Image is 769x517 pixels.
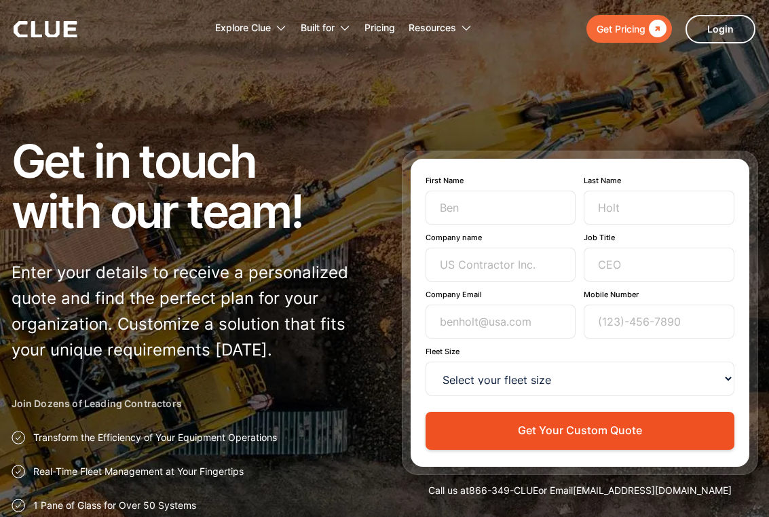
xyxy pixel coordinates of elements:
[426,176,576,185] label: First Name
[426,191,576,225] input: Ben
[33,431,277,444] p: Transform the Efficiency of Your Equipment Operations
[426,347,734,356] label: Fleet Size
[686,15,755,43] a: Login
[12,499,25,512] img: Approval checkmark icon
[584,305,734,339] input: (123)-456-7890
[584,233,734,242] label: Job Title
[586,15,672,43] a: Get Pricing
[215,7,271,50] div: Explore Clue
[584,191,734,225] input: Holt
[426,233,576,242] label: Company name
[584,290,734,299] label: Mobile Number
[469,484,538,496] a: 866-349-CLUE
[12,136,368,236] h1: Get in touch with our team!
[645,20,667,37] div: 
[584,176,734,185] label: Last Name
[409,7,456,50] div: Resources
[12,260,368,363] p: Enter your details to receive a personalized quote and find the perfect plan for your organizatio...
[364,7,395,50] a: Pricing
[12,397,368,410] h2: Join Dozens of Leading Contractors
[33,465,244,478] p: Real-Time Fleet Management at Your Fingertips
[409,7,472,50] div: Resources
[12,431,25,444] img: Approval checkmark icon
[12,465,25,478] img: Approval checkmark icon
[426,412,734,449] button: Get Your Custom Quote
[402,484,758,497] div: Call us at or Email
[33,499,196,512] p: 1 Pane of Glass for Over 50 Systems
[573,484,732,496] a: [EMAIL_ADDRESS][DOMAIN_NAME]
[426,290,576,299] label: Company Email
[426,305,576,339] input: benholt@usa.com
[301,7,351,50] div: Built for
[584,248,734,282] input: CEO
[215,7,287,50] div: Explore Clue
[426,248,576,282] input: US Contractor Inc.
[301,7,335,50] div: Built for
[597,20,645,37] div: Get Pricing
